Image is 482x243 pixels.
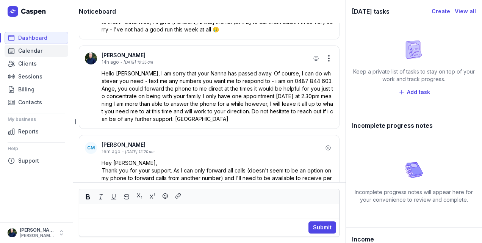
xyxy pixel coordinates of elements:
span: Clients [18,59,37,68]
p: Hey [PERSON_NAME], Thank you for your support. As I can only forward all calls (doesn't seem to b... [102,159,333,197]
span: Calendar [18,46,42,55]
div: - [DATE] 12:20 am [122,149,155,155]
div: - [DATE] 10:35 am [121,60,153,65]
span: Reports [18,127,39,136]
span: Support [18,156,39,165]
button: Submit [308,221,336,234]
div: My business [8,113,65,125]
div: 14h ago [102,59,119,65]
div: Help [8,143,65,155]
div: [PERSON_NAME][EMAIL_ADDRESS][DOMAIN_NAME][PERSON_NAME] [20,233,55,238]
a: View all [455,7,476,16]
span: Sessions [18,72,42,81]
span: Billing [18,85,34,94]
img: User profile image [8,228,17,237]
div: Keep a private list of tasks to stay on top of your work and track progress. [352,68,476,83]
a: Create [432,7,450,16]
p: Hello [PERSON_NAME], I am sorry that your Nanna has passed away. Of course, I can do whatever you... [102,70,333,123]
div: [PERSON_NAME] [20,227,55,233]
div: Incomplete progress notes [346,114,482,137]
span: Contacts [18,98,42,107]
div: [PERSON_NAME] [102,52,311,59]
div: Incomplete progress notes will appear here for your convenience to review and complete. [352,188,476,204]
div: [PERSON_NAME] [102,141,323,149]
span: Dashboard [18,33,47,42]
div: 16m ago [102,149,121,155]
img: User profile image [85,52,97,64]
span: Submit [313,223,332,232]
div: [DATE] tasks [352,6,432,17]
span: CM [87,145,95,151]
span: Add task [407,88,430,97]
